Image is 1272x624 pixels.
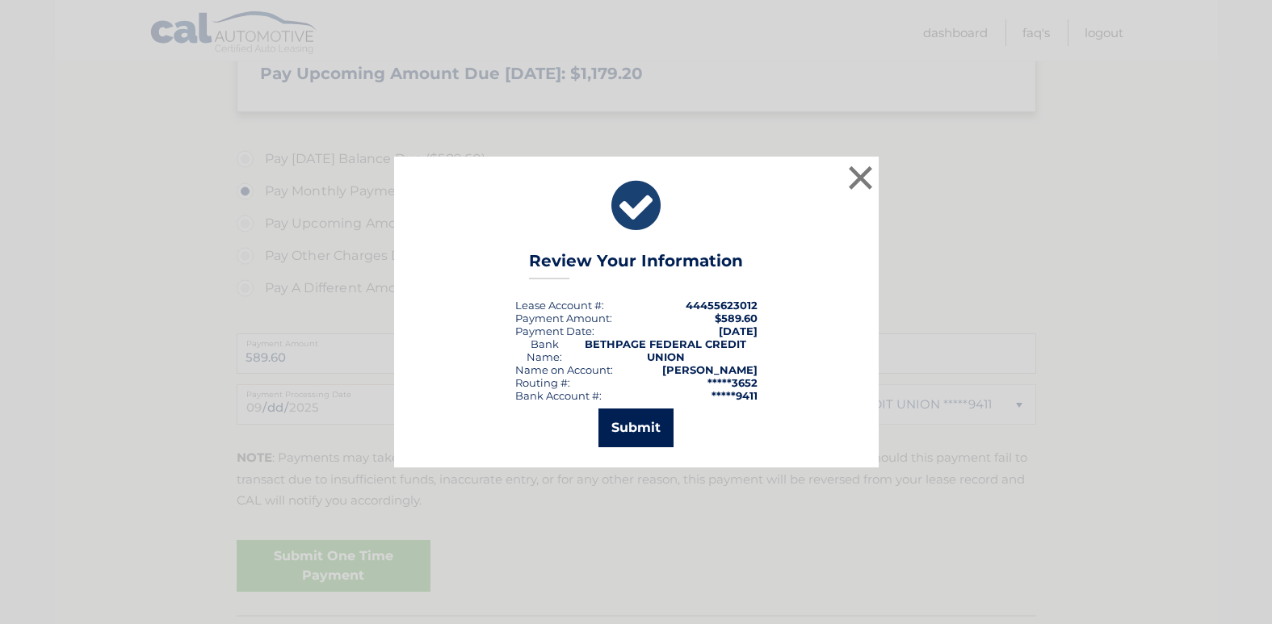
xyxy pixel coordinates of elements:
[515,363,613,376] div: Name on Account:
[515,337,575,363] div: Bank Name:
[686,299,758,312] strong: 44455623012
[515,299,604,312] div: Lease Account #:
[515,325,592,337] span: Payment Date
[515,376,570,389] div: Routing #:
[845,161,877,194] button: ×
[515,325,594,337] div: :
[585,337,746,363] strong: BETHPAGE FEDERAL CREDIT UNION
[515,389,602,402] div: Bank Account #:
[662,363,758,376] strong: [PERSON_NAME]
[515,312,612,325] div: Payment Amount:
[529,251,743,279] h3: Review Your Information
[715,312,758,325] span: $589.60
[719,325,758,337] span: [DATE]
[598,408,674,447] button: Submit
